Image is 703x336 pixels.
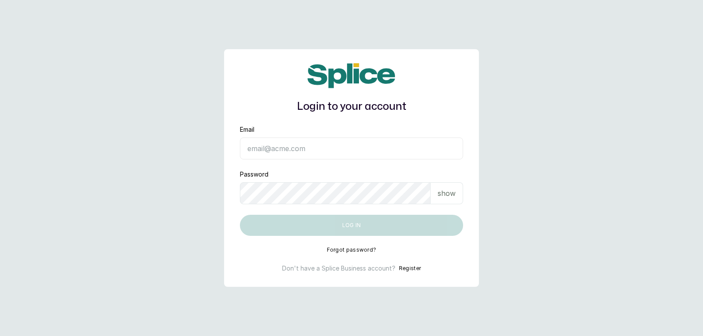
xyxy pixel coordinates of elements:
[240,215,463,236] button: Log in
[240,137,463,159] input: email@acme.com
[240,99,463,115] h1: Login to your account
[282,264,395,273] p: Don't have a Splice Business account?
[240,170,268,179] label: Password
[438,188,456,199] p: show
[399,264,421,273] button: Register
[240,125,254,134] label: Email
[327,246,377,253] button: Forgot password?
